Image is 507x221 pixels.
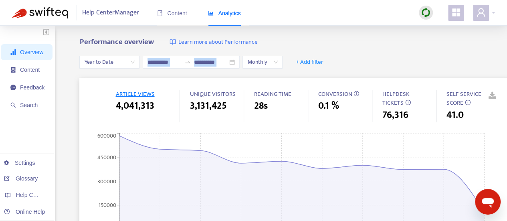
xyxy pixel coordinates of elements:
[170,39,176,45] img: image-link
[451,8,461,17] span: appstore
[157,10,187,16] span: Content
[84,56,135,68] span: Year to Date
[4,175,38,182] a: Glossary
[254,89,291,99] span: READING TIME
[12,7,68,18] img: Swifteq
[20,84,44,91] span: Feedback
[20,49,43,55] span: Overview
[318,99,339,113] span: 0.1 %
[318,89,352,99] span: CONVERSION
[190,99,226,113] span: 3,131,425
[290,56,329,69] button: + Add filter
[20,102,38,108] span: Search
[157,10,163,16] span: book
[184,59,191,65] span: swap-right
[254,99,267,113] span: 28s
[446,89,481,108] span: SELF-SERVICE SCORE
[97,153,116,162] tspan: 450000
[446,108,463,122] span: 41.0
[10,85,16,90] span: message
[184,59,191,65] span: to
[97,131,116,140] tspan: 600000
[421,8,431,18] img: sync.dc5367851b00ba804db3.png
[115,99,154,113] span: 4,041,313
[382,108,408,122] span: 76,316
[10,67,16,73] span: container
[10,102,16,108] span: search
[247,56,278,68] span: Monthly
[79,36,154,48] b: Performance overview
[82,5,139,20] span: Help Center Manager
[170,38,257,47] a: Learn more about Performance
[190,89,235,99] span: UNIQUE VISITORS
[10,49,16,55] span: signal
[4,209,45,215] a: Online Help
[115,89,154,99] span: ARTICLE VIEWS
[16,192,49,198] span: Help Centers
[475,189,501,215] iframe: メッセージングウィンドウを開くボタン
[208,10,241,16] span: Analytics
[20,67,40,73] span: Content
[99,201,116,210] tspan: 150000
[382,89,409,108] span: HELPDESK TICKETS
[476,8,486,17] span: user
[4,160,35,166] a: Settings
[296,57,323,67] span: + Add filter
[178,38,257,47] span: Learn more about Performance
[97,176,116,186] tspan: 300000
[208,10,214,16] span: area-chart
